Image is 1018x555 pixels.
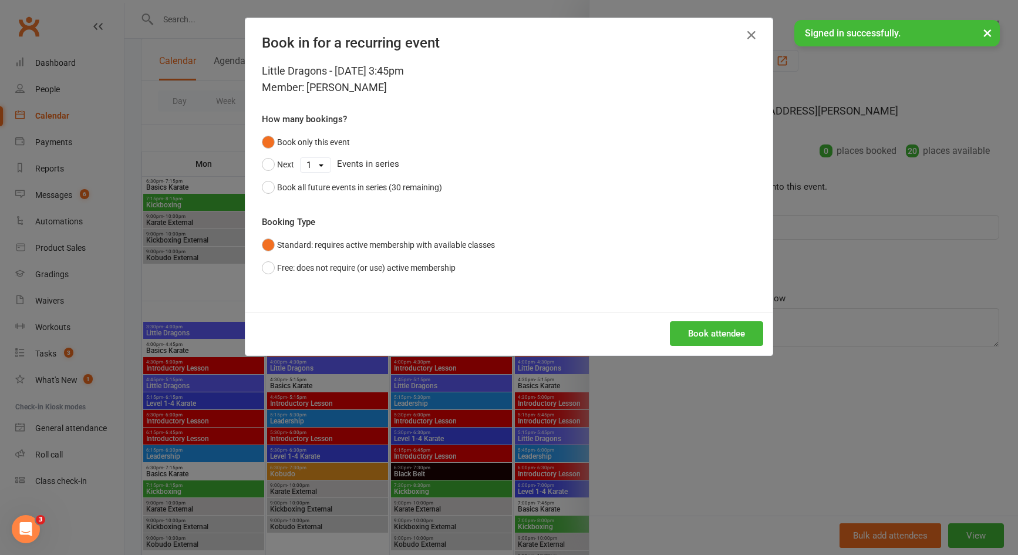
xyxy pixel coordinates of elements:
span: 3 [36,515,45,524]
h4: Book in for a recurring event [262,35,756,51]
label: How many bookings? [262,112,347,126]
button: Next [262,153,294,176]
button: Close [742,26,761,45]
div: Little Dragons - [DATE] 3:45pm Member: [PERSON_NAME] [262,63,756,96]
label: Booking Type [262,215,315,229]
button: Free: does not require (or use) active membership [262,257,456,279]
button: Book only this event [262,131,350,153]
div: Events in series [262,153,756,176]
button: Book attendee [670,321,763,346]
iframe: Intercom live chat [12,515,40,543]
div: Book all future events in series (30 remaining) [277,181,442,194]
button: Standard: requires active membership with available classes [262,234,495,256]
button: Book all future events in series (30 remaining) [262,176,442,199]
